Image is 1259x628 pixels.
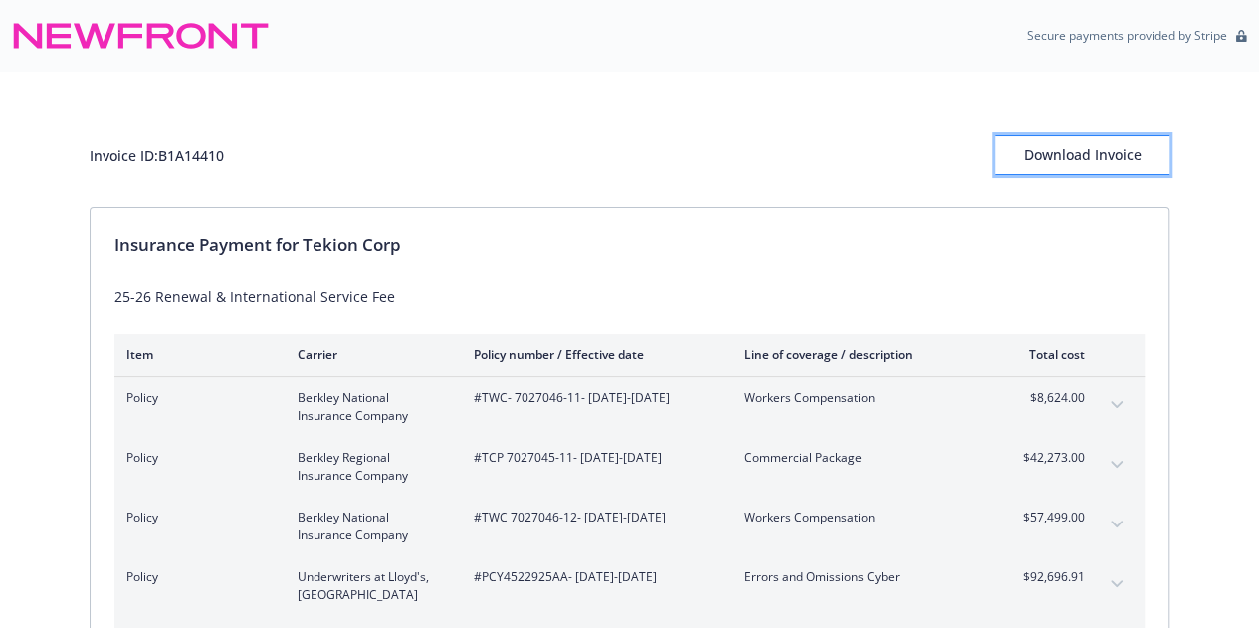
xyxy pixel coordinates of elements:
span: Commercial Package [744,449,978,467]
span: Workers Compensation [744,509,978,526]
button: Download Invoice [995,135,1169,175]
span: Errors and Omissions Cyber [744,568,978,586]
span: Policy [126,389,266,407]
span: $42,273.00 [1010,449,1085,467]
span: #TCP 7027045-11 - [DATE]-[DATE] [474,449,713,467]
span: Berkley National Insurance Company [298,509,442,544]
span: $57,499.00 [1010,509,1085,526]
span: #TWC 7027046-12 - [DATE]-[DATE] [474,509,713,526]
div: Total cost [1010,346,1085,363]
div: PolicyBerkley National Insurance Company#TWC 7027046-12- [DATE]-[DATE]Workers Compensation$57,499... [114,497,1145,556]
span: Berkley Regional Insurance Company [298,449,442,485]
div: Invoice ID: B1A14410 [90,145,224,166]
span: $92,696.91 [1010,568,1085,586]
span: $8,624.00 [1010,389,1085,407]
p: Secure payments provided by Stripe [1027,27,1227,44]
span: Policy [126,509,266,526]
button: expand content [1101,449,1133,481]
div: Line of coverage / description [744,346,978,363]
span: #PCY4522925AA - [DATE]-[DATE] [474,568,713,586]
div: 25-26 Renewal & International Service Fee [114,286,1145,307]
button: expand content [1101,389,1133,421]
span: Policy [126,449,266,467]
div: PolicyBerkley Regional Insurance Company#TCP 7027045-11- [DATE]-[DATE]Commercial Package$42,273.0... [114,437,1145,497]
div: Download Invoice [995,136,1169,174]
span: Underwriters at Lloyd's, [GEOGRAPHIC_DATA] [298,568,442,604]
span: #TWC- 7027046-11 - [DATE]-[DATE] [474,389,713,407]
div: PolicyUnderwriters at Lloyd's, [GEOGRAPHIC_DATA]#PCY4522925AA- [DATE]-[DATE]Errors and Omissions ... [114,556,1145,616]
div: Policy number / Effective date [474,346,713,363]
div: Item [126,346,266,363]
button: expand content [1101,509,1133,540]
span: Berkley National Insurance Company [298,389,442,425]
span: Policy [126,568,266,586]
div: Insurance Payment for Tekion Corp [114,232,1145,258]
div: Carrier [298,346,442,363]
button: expand content [1101,568,1133,600]
div: PolicyBerkley National Insurance Company#TWC- 7027046-11- [DATE]-[DATE]Workers Compensation$8,624... [114,377,1145,437]
span: Workers Compensation [744,389,978,407]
